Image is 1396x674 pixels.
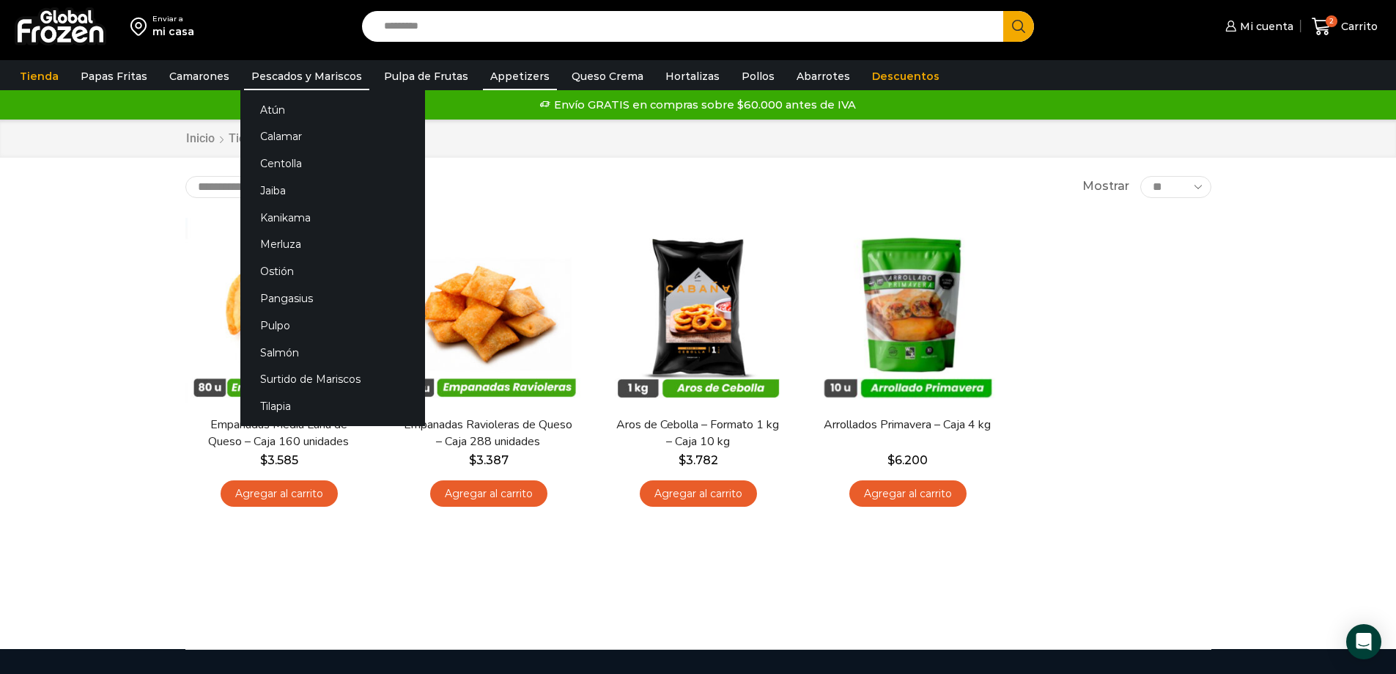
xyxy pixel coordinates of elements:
[658,62,727,90] a: Hortalizas
[564,62,651,90] a: Queso Crema
[240,312,425,339] a: Pulpo
[240,231,425,258] a: Merluza
[260,453,267,467] span: $
[469,453,476,467] span: $
[185,176,372,198] select: Pedido de la tienda
[613,417,782,450] a: Aros de Cebolla – Formato 1 kg – Caja 10 kg
[240,123,425,150] a: Calamar
[240,204,425,231] a: Kanikama
[1346,624,1381,659] div: Open Intercom Messenger
[240,285,425,312] a: Pangasius
[640,480,757,508] a: Agregar al carrito: “Aros de Cebolla - Formato 1 kg - Caja 10 kg”
[789,62,857,90] a: Abarrotes
[240,150,425,177] a: Centolla
[483,62,557,90] a: Appetizers
[1082,178,1129,195] span: Mostrar
[260,453,298,467] bdi: 3.585
[679,453,686,467] span: $
[194,417,363,450] a: Empanadas Media Luna de Queso – Caja 160 unidades
[1308,10,1381,44] a: 2 Carrito
[849,480,967,508] a: Agregar al carrito: “Arrollados Primavera - Caja 4 kg”
[430,480,547,508] a: Agregar al carrito: “Empanadas Ravioleras de Queso - Caja 288 unidades”
[221,480,338,508] a: Agregar al carrito: “Empanadas Media Luna de Queso - Caja 160 unidades”
[240,366,425,393] a: Surtido de Mariscos
[865,62,947,90] a: Descuentos
[240,96,425,123] a: Atún
[130,14,152,39] img: address-field-icon.svg
[404,417,572,450] a: Empanadas Ravioleras de Queso – Caja 288 unidades
[734,62,782,90] a: Pollos
[240,177,425,204] a: Jaiba
[73,62,155,90] a: Papas Fritas
[240,393,425,420] a: Tilapia
[152,24,194,39] div: mi casa
[1003,11,1034,42] button: Search button
[152,14,194,24] div: Enviar a
[679,453,718,467] bdi: 3.782
[1326,15,1337,27] span: 2
[887,453,928,467] bdi: 6.200
[240,339,425,366] a: Salmón
[240,258,425,285] a: Ostión
[185,131,215,147] a: Inicio
[887,453,895,467] span: $
[469,453,509,467] bdi: 3.387
[377,62,476,90] a: Pulpa de Frutas
[12,62,66,90] a: Tienda
[1222,12,1293,41] a: Mi cuenta
[244,62,369,90] a: Pescados y Mariscos
[1337,19,1378,34] span: Carrito
[228,131,266,147] a: Tienda
[162,62,237,90] a: Camarones
[1236,19,1293,34] span: Mi cuenta
[823,417,991,433] a: Arrollados Primavera – Caja 4 kg
[185,131,336,147] nav: Breadcrumb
